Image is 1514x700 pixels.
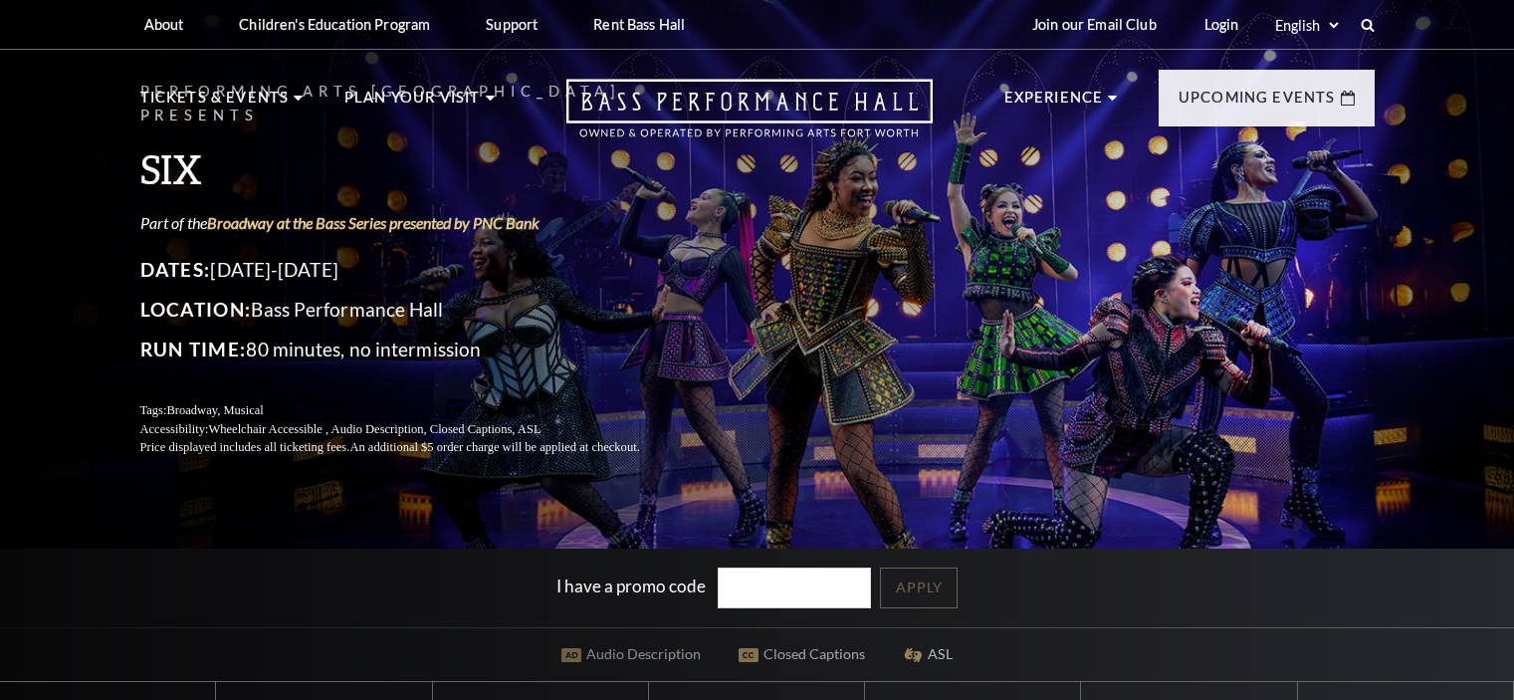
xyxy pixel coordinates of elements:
[140,334,688,365] p: 80 minutes, no intermission
[144,16,184,33] p: About
[140,254,688,286] p: [DATE]-[DATE]
[486,16,538,33] p: Support
[140,86,290,121] p: Tickets & Events
[349,440,639,454] span: An additional $5 order charge will be applied at checkout.
[140,294,688,326] p: Bass Performance Hall
[140,258,211,281] span: Dates:
[1179,86,1336,121] p: Upcoming Events
[140,298,252,321] span: Location:
[140,143,688,194] h3: SIX
[1004,86,1104,121] p: Experience
[208,422,541,436] span: Wheelchair Accessible , Audio Description, Closed Captions, ASL
[593,16,685,33] p: Rent Bass Hall
[166,403,263,417] span: Broadway, Musical
[1271,16,1342,35] select: Select:
[140,401,688,420] p: Tags:
[207,213,540,232] a: Broadway at the Bass Series presented by PNC Bank
[140,212,688,234] p: Part of the
[140,338,247,360] span: Run Time:
[344,86,481,121] p: Plan Your Visit
[556,575,706,595] label: I have a promo code
[140,420,688,439] p: Accessibility:
[239,16,430,33] p: Children's Education Program
[140,438,688,457] p: Price displayed includes all ticketing fees.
